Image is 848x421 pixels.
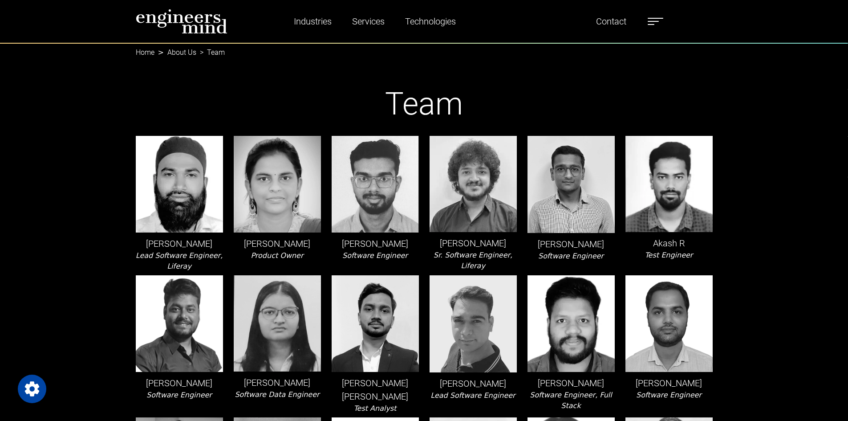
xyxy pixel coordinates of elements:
img: leader-img [332,275,419,372]
img: leader-img [332,136,419,233]
p: [PERSON_NAME] [332,237,419,250]
img: leader-img [430,275,517,372]
p: [PERSON_NAME] [430,237,517,250]
i: Test Analyst [353,404,396,413]
p: [PERSON_NAME] [527,237,615,251]
p: [PERSON_NAME] [136,376,223,390]
i: Sr. Software Engineer, Liferay [434,251,512,270]
i: Product Owner [251,251,303,260]
i: Software Data Engineer [235,390,319,399]
i: Software Engineer [538,252,604,260]
img: leader-img [234,136,321,233]
i: Software Engineer [342,251,408,260]
a: About Us [167,48,196,57]
p: [PERSON_NAME] [PERSON_NAME] [332,376,419,403]
li: Team [196,47,225,58]
img: leader-img [625,136,713,233]
i: Test Engineer [645,251,693,259]
p: [PERSON_NAME] [234,376,321,389]
img: leader-img [136,275,223,372]
h1: Team [136,85,713,123]
a: Services [349,11,388,32]
i: Lead Software Engineer, Liferay [136,251,223,270]
img: logo [136,9,227,34]
a: Industries [290,11,335,32]
img: leader-img [430,136,517,232]
p: Akash R [625,237,713,250]
img: leader-img [234,275,321,372]
p: [PERSON_NAME] [430,377,517,390]
a: Home [136,48,154,57]
nav: breadcrumb [136,43,713,53]
i: Lead Software Engineer [430,391,515,400]
a: Technologies [402,11,459,32]
p: [PERSON_NAME] [527,376,615,390]
a: Contact [592,11,630,32]
i: Software Engineer [146,391,212,399]
img: leader-img [527,275,615,372]
p: [PERSON_NAME] [136,237,223,250]
img: leader-img [625,275,713,372]
img: leader-img [527,136,615,233]
p: [PERSON_NAME] [234,237,321,250]
img: leader-img [136,136,223,233]
p: [PERSON_NAME] [625,376,713,390]
i: Software Engineer, Full Stack [530,391,612,410]
i: Software Engineer [636,391,702,399]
